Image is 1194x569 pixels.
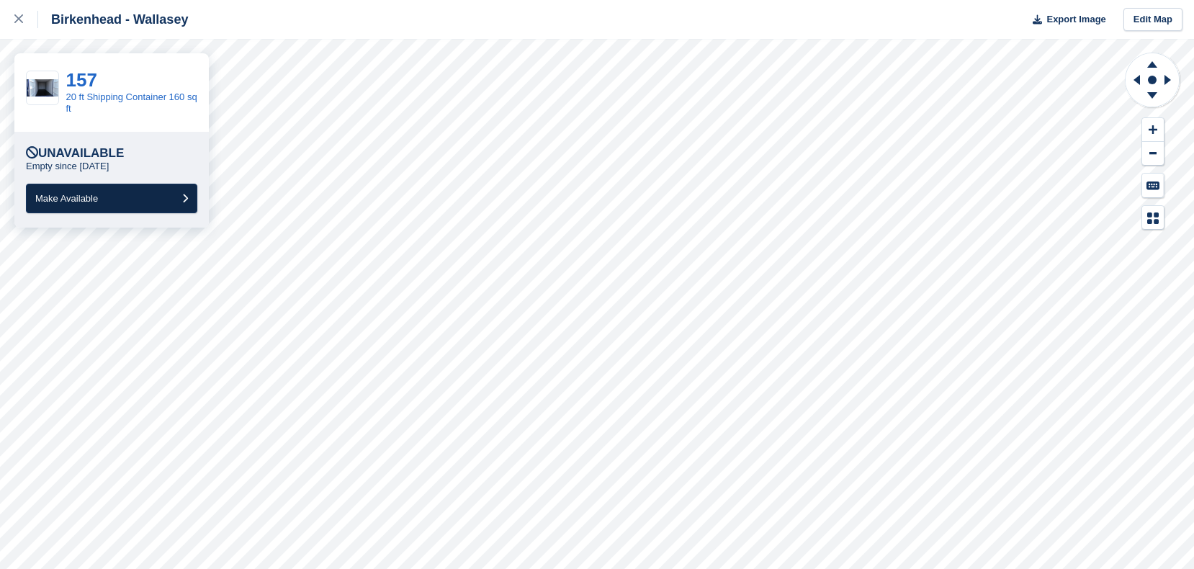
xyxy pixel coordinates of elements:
img: dji_fly_20250523_133306_0275_1748718634455_photo.JPG [27,79,58,97]
span: Export Image [1046,12,1105,27]
button: Zoom In [1142,118,1164,142]
a: 20 ft Shipping Container 160 sq ft [66,91,197,114]
span: Make Available [35,193,98,204]
button: Map Legend [1142,206,1164,230]
a: 157 [66,69,97,91]
div: Unavailable [26,146,124,161]
div: Birkenhead - Wallasey [38,11,188,28]
a: Edit Map [1123,8,1182,32]
button: Zoom Out [1142,142,1164,166]
button: Export Image [1024,8,1106,32]
button: Keyboard Shortcuts [1142,174,1164,197]
p: Empty since [DATE] [26,161,109,172]
button: Make Available [26,184,197,213]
